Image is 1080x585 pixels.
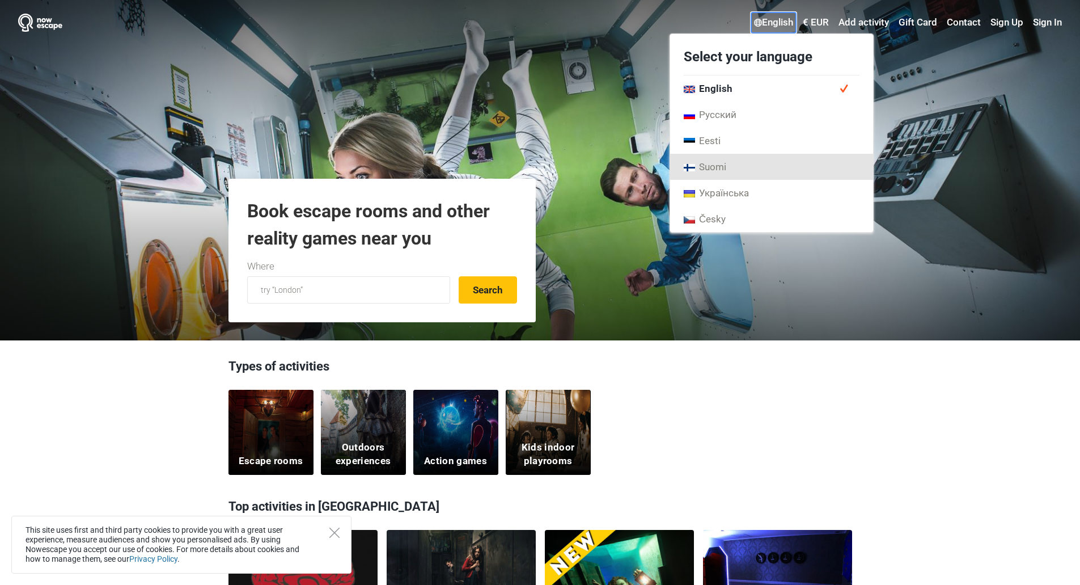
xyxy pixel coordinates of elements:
[228,390,314,475] a: Escape rooms
[459,276,517,304] button: Search
[684,112,695,119] img: Russian
[328,441,399,468] h5: Outdoors experiences
[11,516,351,574] div: This site uses first and third party cookies to provide you with a great user experience, measure...
[239,454,303,468] h5: Escape rooms
[1030,12,1062,33] a: Sign In
[754,19,762,27] img: English
[228,357,852,381] h3: Types of activities
[670,33,874,233] div: English
[506,390,591,475] a: Kids indoor playrooms
[684,108,736,121] span: Русский
[988,12,1026,33] a: Sign Up
[751,12,796,33] a: English
[800,12,832,33] a: € EUR
[424,454,487,468] h5: Action games
[684,213,726,225] span: Česky
[684,134,721,147] span: Eesti
[321,390,406,475] a: Outdoors experiences
[684,216,695,224] img: Czech
[247,276,450,304] input: try “London”
[670,154,873,180] a: SuomiSuomi
[413,390,498,475] a: Action games
[247,259,274,274] label: Where
[684,161,726,173] span: Suomi
[896,12,940,33] a: Gift Card
[684,190,695,197] img: Ukrainian
[684,187,749,199] span: Українська
[247,197,517,252] h1: Book escape rooms and other reality games near you
[670,39,873,75] div: Select your language
[670,128,873,154] a: EstonianEesti
[670,206,873,232] a: CzechČesky
[684,138,695,145] img: Estonian
[684,82,732,95] span: English
[129,554,177,563] a: Privacy Policy
[684,164,695,171] img: Suomi
[329,528,340,538] button: Close
[18,14,62,32] img: Nowescape logo
[836,12,892,33] a: Add activity
[944,12,984,33] a: Contact
[670,180,873,206] a: UkrainianУкраїнська
[670,102,873,128] a: RussianРусский
[684,86,695,93] img: English
[228,492,852,521] h3: Top activities in [GEOGRAPHIC_DATA]
[513,441,583,468] h5: Kids indoor playrooms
